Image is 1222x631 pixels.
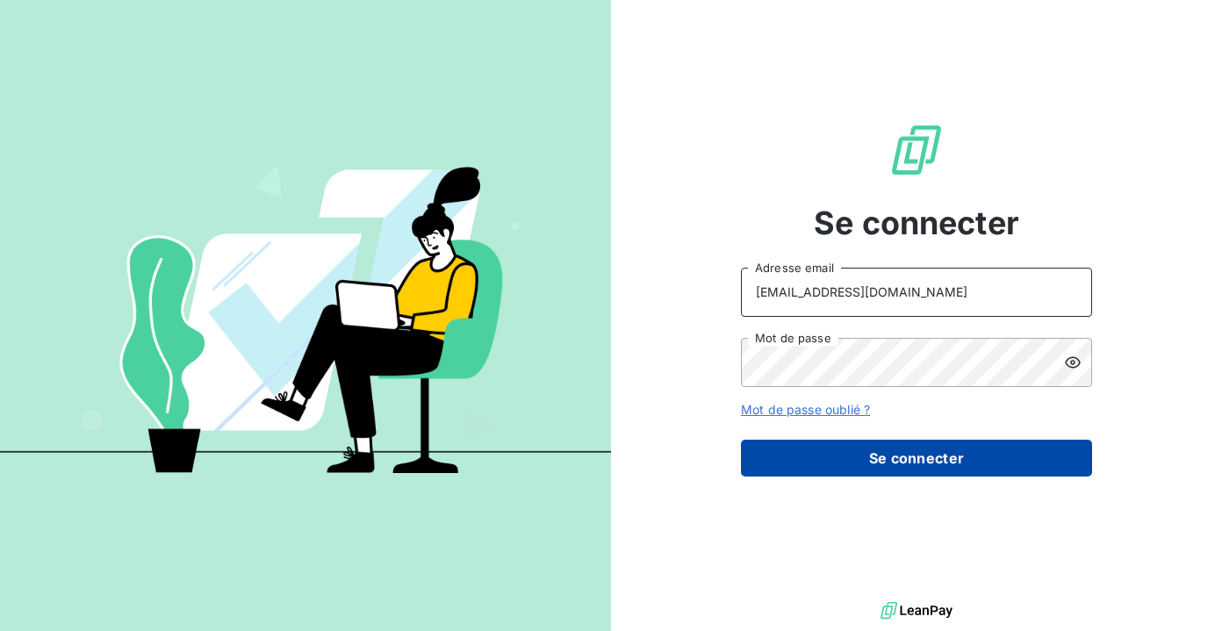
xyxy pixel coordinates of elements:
[741,268,1092,317] input: placeholder
[741,440,1092,477] button: Se connecter
[741,402,870,417] a: Mot de passe oublié ?
[814,199,1019,247] span: Se connecter
[888,122,945,178] img: Logo LeanPay
[881,598,952,624] img: logo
